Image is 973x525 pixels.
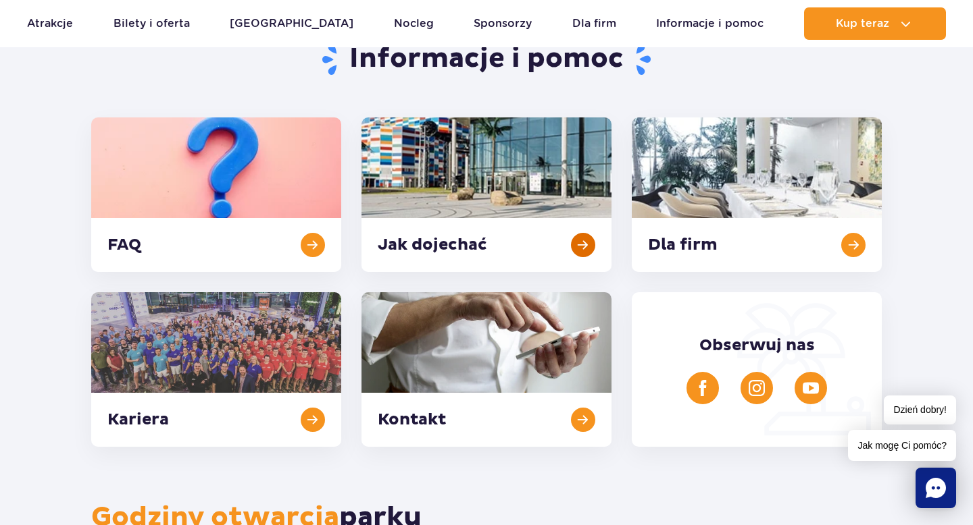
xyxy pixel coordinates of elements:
a: Bilety i oferta [114,7,190,40]
span: Obserwuj nas [699,335,815,356]
span: Jak mogę Ci pomóc? [848,430,956,461]
h1: Informacje i pomoc [91,42,882,77]
a: Informacje i pomoc [656,7,764,40]
a: Nocleg [394,7,434,40]
a: Dla firm [572,7,616,40]
img: YouTube [803,380,819,396]
div: Chat [916,468,956,508]
span: Kup teraz [836,18,889,30]
span: Dzień dobry! [884,395,956,424]
button: Kup teraz [804,7,946,40]
a: Sponsorzy [474,7,532,40]
a: [GEOGRAPHIC_DATA] [230,7,353,40]
img: Facebook [695,380,711,396]
a: Atrakcje [27,7,73,40]
img: Instagram [749,380,765,396]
